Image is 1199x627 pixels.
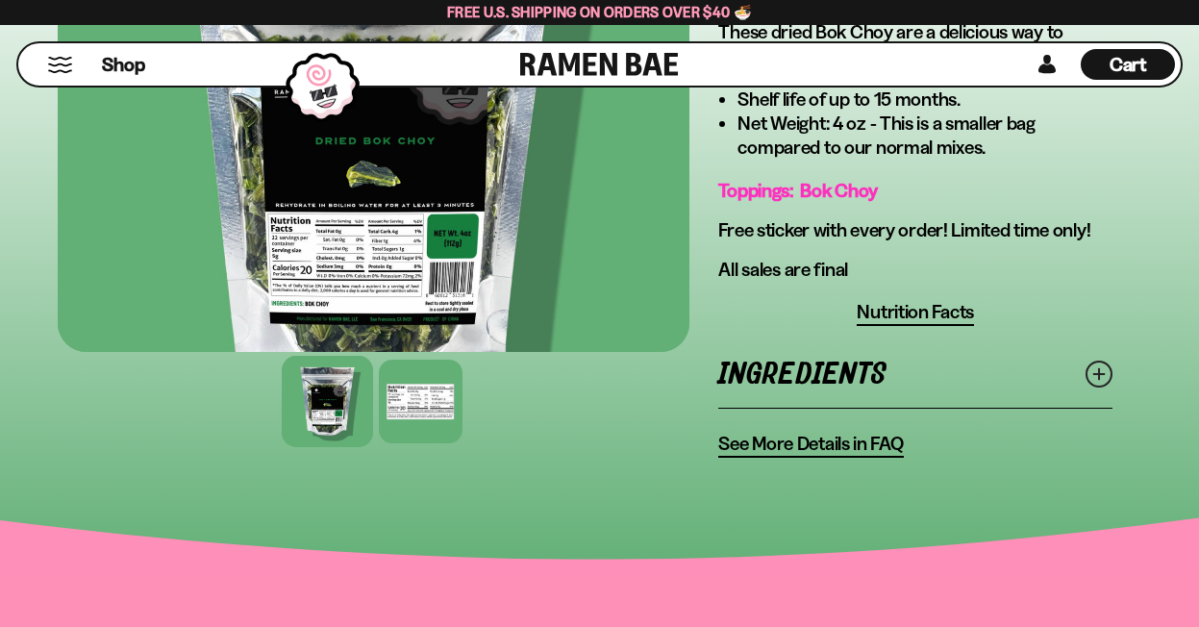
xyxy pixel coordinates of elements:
button: Nutrition Facts [857,300,974,326]
span: Cart [1110,53,1147,76]
button: Mobile Menu Trigger [47,57,73,73]
a: Ingredients [718,341,1112,408]
div: Cart [1081,43,1175,86]
li: Net Weight: 4 oz - This is a smaller bag compared to our normal mixes. [737,112,1112,160]
span: Free sticker with every order! Limited time only! [718,218,1090,241]
span: Nutrition Facts [857,300,974,324]
span: See More Details in FAQ [718,432,903,456]
p: All sales are final [718,258,1112,282]
span: Shop [102,52,145,78]
a: Shop [102,49,145,80]
a: See More Details in FAQ [718,432,903,458]
span: Free U.S. Shipping on Orders over $40 🍜 [447,3,752,21]
span: Toppings: Bok Choy [718,179,878,202]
